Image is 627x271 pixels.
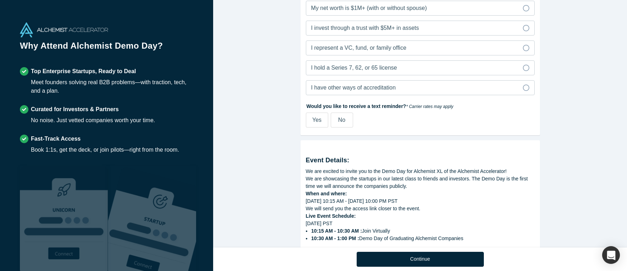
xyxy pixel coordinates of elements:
[406,104,453,109] em: * Carrier rates may apply
[31,106,119,112] strong: Curated for Investors & Partners
[311,235,535,242] li: Demo Day of Graduating Alchemist Companies
[31,146,179,154] div: Book 1:1s, get the deck, or join pilots—right from the room.
[306,213,356,219] strong: Live Event Schedule:
[306,197,535,205] div: [DATE] 10:15 AM - [DATE] 10:00 PM PST
[311,45,406,51] span: I represent a VC, fund, or family office
[311,227,535,235] li: Join Virtually
[306,220,535,242] div: [DATE] PST
[338,117,345,123] span: No
[311,85,396,91] span: I have other ways of accreditation
[311,65,397,71] span: I hold a Series 7, 62, or 65 license
[31,68,136,74] strong: Top Enterprise Startups, Ready to Deal
[306,205,535,212] div: We will send you the access link closer to the event.
[311,235,359,241] strong: 10:30 AM - 1:00 PM :
[311,25,419,31] span: I invest through a trust with $5M+ in assets
[306,100,535,110] label: Would you like to receive a text reminder?
[306,191,347,196] strong: When and where:
[357,252,484,267] button: Continue
[312,117,321,123] span: Yes
[306,157,350,164] strong: Event Details:
[31,136,81,142] strong: Fast-Track Access
[306,168,535,175] div: We are excited to invite you to the Demo Day for Alchemist XL of the Alchemist Accelerator!
[306,175,535,190] div: We are showcasing the startups in our latest class to friends and investors. The Demo Day is the ...
[20,22,108,37] img: Alchemist Accelerator Logo
[20,39,193,57] h1: Why Attend Alchemist Demo Day?
[311,5,427,11] span: My net worth is $1M+ (with or without spouse)
[311,228,362,234] strong: 10:15 AM - 10:30 AM :
[31,116,155,125] div: No noise. Just vetted companies worth your time.
[108,166,196,271] img: Prism AI
[31,78,193,95] div: Meet founders solving real B2B problems—with traction, tech, and a plan.
[20,166,108,271] img: Robust Technologies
